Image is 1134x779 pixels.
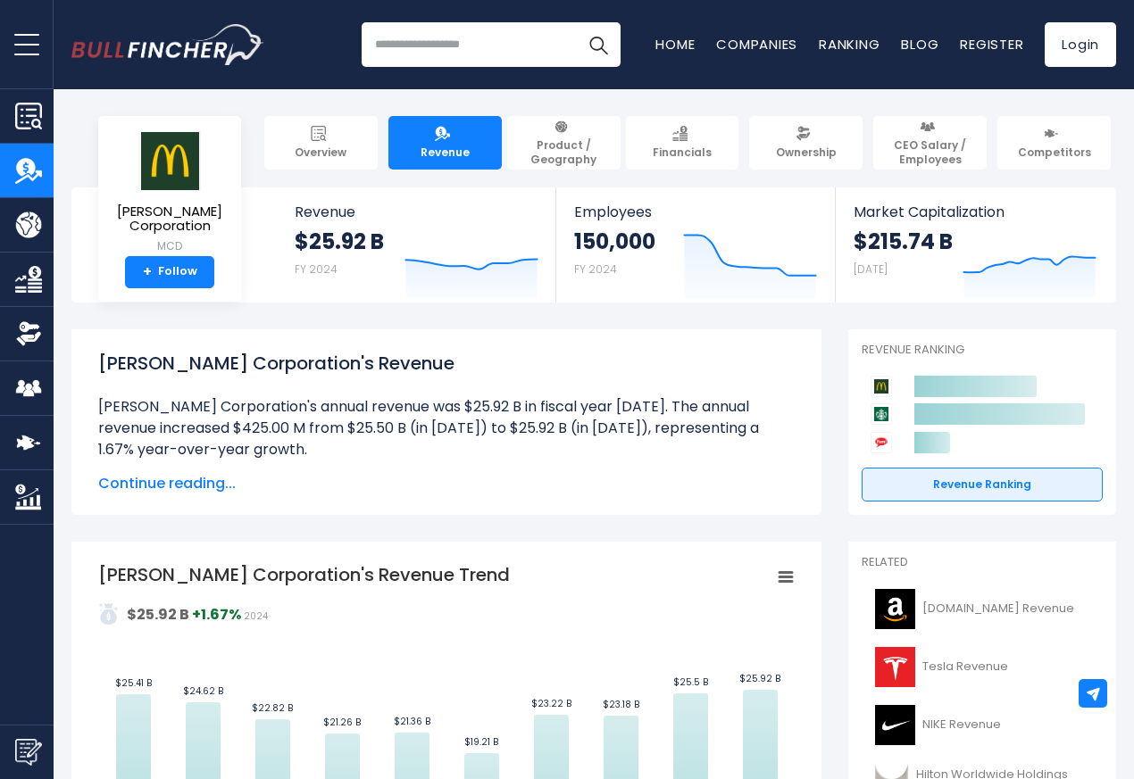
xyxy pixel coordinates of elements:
[531,697,571,710] text: $23.22 B
[464,735,498,749] text: $19.21 B
[673,675,708,689] text: $25.5 B
[295,203,538,220] span: Revenue
[836,187,1114,302] a: Market Capitalization $215.74 B [DATE]
[776,145,837,160] span: Ownership
[112,130,228,256] a: [PERSON_NAME] Corporation MCD
[862,700,1103,750] a: NIKE Revenue
[143,264,152,280] strong: +
[574,261,617,277] small: FY 2024
[862,555,1103,570] p: Related
[819,35,880,54] a: Ranking
[872,589,917,629] img: AMZN logo
[192,604,241,625] strong: +1.67%
[862,468,1103,501] a: Revenue Ranking
[98,473,795,494] span: Continue reading...
[871,432,892,453] img: Yum! Brands competitors logo
[1018,145,1091,160] span: Competitors
[574,228,655,255] strong: 150,000
[872,705,917,745] img: NKE logo
[854,203,1096,220] span: Market Capitalization
[872,647,917,687] img: TSLA logo
[862,343,1103,358] p: Revenue Ranking
[98,350,795,377] h1: [PERSON_NAME] Corporation's Revenue
[388,116,502,170] a: Revenue
[98,562,510,587] tspan: [PERSON_NAME] Corporation's Revenue Trend
[854,261,888,277] small: [DATE]
[739,672,780,685] text: $25.92 B
[244,609,268,623] span: 2024
[997,116,1111,170] a: Competitors
[113,204,227,234] span: [PERSON_NAME] Corporation
[862,642,1103,692] a: Tesla Revenue
[515,138,613,166] span: Product / Geography
[653,145,712,160] span: Financials
[98,396,795,460] li: [PERSON_NAME] Corporation's annual revenue was $25.92 B in fiscal year [DATE]. The annual revenue...
[252,701,293,715] text: $22.82 B
[421,145,470,160] span: Revenue
[295,228,384,255] strong: $25.92 B
[264,116,378,170] a: Overview
[901,35,938,54] a: Blog
[277,187,556,302] a: Revenue $25.92 B FY 2024
[871,403,892,425] img: Starbucks Corporation competitors logo
[113,238,227,254] small: MCD
[127,604,189,625] strong: $25.92 B
[574,203,816,220] span: Employees
[183,684,223,698] text: $24.62 B
[881,138,979,166] span: CEO Salary / Employees
[716,35,797,54] a: Companies
[655,35,695,54] a: Home
[873,116,987,170] a: CEO Salary / Employees
[556,187,834,302] a: Employees 150,000 FY 2024
[295,261,338,277] small: FY 2024
[603,698,639,711] text: $23.18 B
[626,116,739,170] a: Financials
[98,603,120,625] img: addasd
[71,24,264,65] img: Bullfincher logo
[71,24,263,65] a: Go to homepage
[871,376,892,397] img: McDonald's Corporation competitors logo
[960,35,1023,54] a: Register
[394,715,430,728] text: $21.36 B
[115,676,152,690] text: $25.41 B
[862,584,1103,634] a: [DOMAIN_NAME] Revenue
[749,116,863,170] a: Ownership
[507,116,621,170] a: Product / Geography
[576,22,621,67] button: Search
[15,320,42,347] img: Ownership
[854,228,953,255] strong: $215.74 B
[323,716,361,729] text: $21.26 B
[295,145,346,160] span: Overview
[1045,22,1116,67] a: Login
[125,256,214,288] a: +Follow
